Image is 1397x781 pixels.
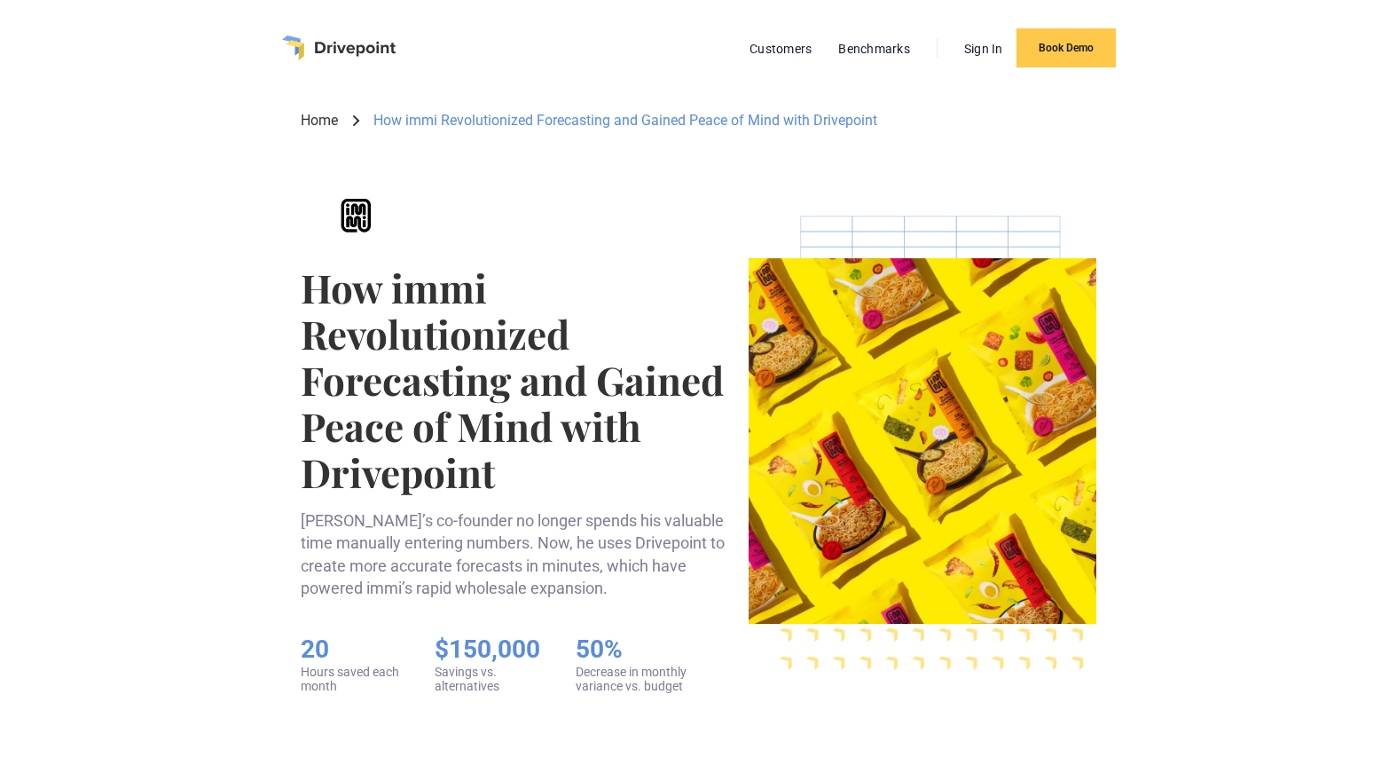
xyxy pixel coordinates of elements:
[282,35,396,60] a: home
[576,635,734,665] h5: 50%
[435,665,540,695] div: Savings vs. alternatives
[301,264,734,495] h1: How immi Revolutionized Forecasting and Gained Peace of Mind with Drivepoint
[1016,28,1116,67] a: Book Demo
[435,635,540,665] h5: $150,000
[301,635,399,665] h5: 20
[576,665,734,695] div: Decrease in monthly variance vs. budget
[955,37,1012,60] a: Sign In
[301,509,734,599] p: [PERSON_NAME]’s co-founder no longer spends his valuable time manually entering numbers. Now, he ...
[373,111,877,130] div: How immi Revolutionized Forecasting and Gained Peace of Mind with Drivepoint
[301,111,338,130] a: Home
[301,665,399,695] div: Hours saved each month
[829,37,919,60] a: Benchmarks
[741,37,820,60] a: Customers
